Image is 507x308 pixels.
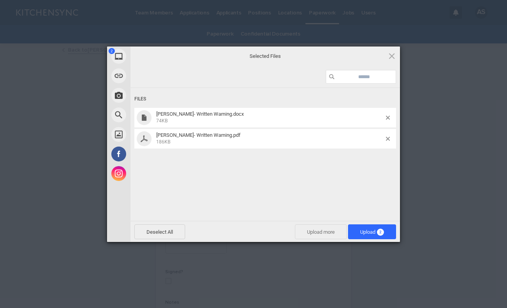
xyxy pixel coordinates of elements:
[107,125,201,144] div: Unsplash
[187,53,343,60] span: Selected Files
[348,224,396,239] span: Upload
[107,105,201,125] div: Web Search
[107,144,201,164] div: Facebook
[154,132,386,145] span: Henry Sandoval- Written Warning.pdf
[107,47,201,66] div: My Device
[360,229,384,235] span: Upload
[156,111,244,117] span: [PERSON_NAME]- Written Warning.docx
[295,224,347,239] span: Upload more
[156,139,170,145] span: 186KB
[156,118,168,124] span: 74KB
[107,164,201,183] div: Instagram
[107,86,201,105] div: Take Photo
[154,111,386,124] span: Henry Sandoval- Written Warning.docx
[377,229,384,236] span: 2
[134,224,185,239] span: Deselect All
[109,48,115,54] span: 2
[387,52,396,60] span: Click here or hit ESC to close picker
[107,66,201,86] div: Link (URL)
[156,132,241,138] span: [PERSON_NAME]- Written Warning.pdf
[134,92,396,106] div: Files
